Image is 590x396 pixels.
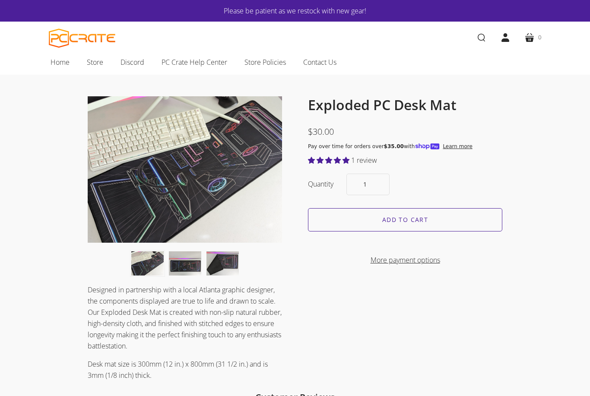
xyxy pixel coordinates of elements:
input: Add to cart [308,208,502,231]
p: Desk mat size is 300mm (12 in.) x 800mm (31 1/2 in.) and is 3mm (1/8 inch) thick. [88,358,282,381]
a: PC Crate Help Center [153,53,236,71]
span: PC Crate Help Center [162,57,227,68]
span: Store [87,57,103,68]
a: More payment options [308,254,502,266]
a: Home [42,53,78,71]
a: Contact Us [295,53,345,71]
span: 0 [538,33,541,42]
a: 0 [517,25,548,50]
span: $30.00 [308,126,334,137]
label: Quantity [308,178,333,190]
button: Desk mat with exploded PC art thumbnail [169,251,201,276]
a: PC CRATE [49,29,116,48]
span: Contact Us [303,57,336,68]
span: Home [51,57,70,68]
span: Store Policies [244,57,286,68]
h1: Exploded PC Desk Mat [308,96,502,114]
a: Store Policies [236,53,295,71]
span: 5.00 stars [308,155,351,165]
button: Desk mat on desk with keyboard, monitor, and mouse. thumbnail [131,251,164,276]
a: Please be patient as we restock with new gear! [75,5,515,16]
nav: Main navigation [36,53,554,75]
span: 1 review [351,155,377,165]
a: Store [78,53,112,71]
button: Image of folded desk mat thumbnail [206,251,239,276]
a: Discord [112,53,153,71]
p: Designed in partnership with a local Atlanta graphic designer, the components displayed are true ... [88,284,282,352]
img: Desk mat on desk with keyboard, monitor, and mouse. [88,96,282,243]
span: Discord [121,57,144,68]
